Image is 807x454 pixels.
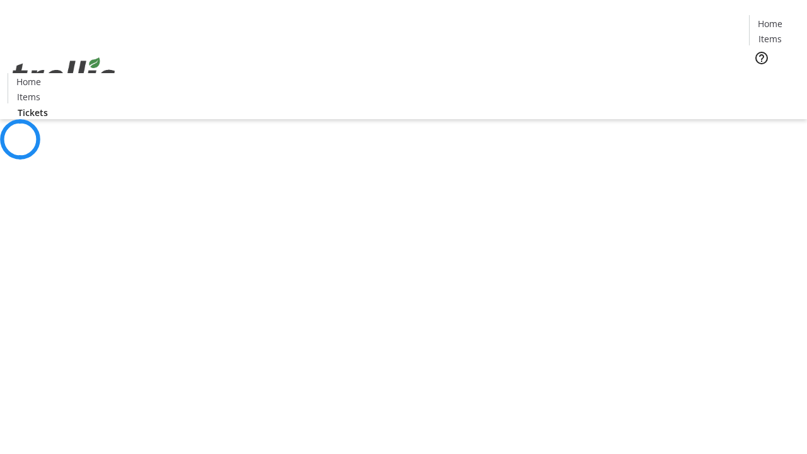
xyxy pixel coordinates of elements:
span: Items [17,90,40,103]
a: Home [8,75,49,88]
span: Items [758,32,782,45]
a: Tickets [749,73,799,86]
img: Orient E2E Organization qZZYhsQYOi's Logo [8,44,120,107]
a: Home [750,17,790,30]
span: Tickets [759,73,789,86]
span: Home [16,75,41,88]
a: Tickets [8,106,58,119]
a: Items [8,90,49,103]
button: Help [749,45,774,71]
span: Tickets [18,106,48,119]
span: Home [758,17,782,30]
a: Items [750,32,790,45]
